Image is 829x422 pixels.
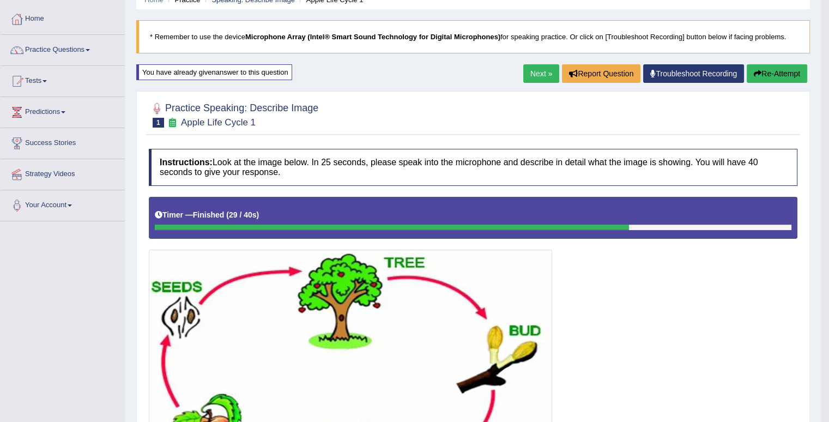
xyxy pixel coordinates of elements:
[136,64,292,80] div: You have already given answer to this question
[155,211,259,219] h5: Timer —
[562,64,640,83] button: Report Question
[1,190,125,218] a: Your Account
[193,210,225,219] b: Finished
[1,97,125,124] a: Predictions
[1,128,125,155] a: Success Stories
[1,4,125,31] a: Home
[136,20,810,53] blockquote: * Remember to use the device for speaking practice. Or click on [Troubleshoot Recording] button b...
[747,64,807,83] button: Re-Attempt
[1,159,125,186] a: Strategy Videos
[1,66,125,93] a: Tests
[167,118,178,128] small: Exam occurring question
[1,35,125,62] a: Practice Questions
[245,33,500,41] b: Microphone Array (Intel® Smart Sound Technology for Digital Microphones)
[153,118,164,128] span: 1
[160,158,213,167] b: Instructions:
[257,210,259,219] b: )
[523,64,559,83] a: Next »
[149,100,318,128] h2: Practice Speaking: Describe Image
[643,64,744,83] a: Troubleshoot Recording
[149,149,797,185] h4: Look at the image below. In 25 seconds, please speak into the microphone and describe in detail w...
[181,117,256,128] small: Apple Life Cycle 1
[226,210,229,219] b: (
[229,210,257,219] b: 29 / 40s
